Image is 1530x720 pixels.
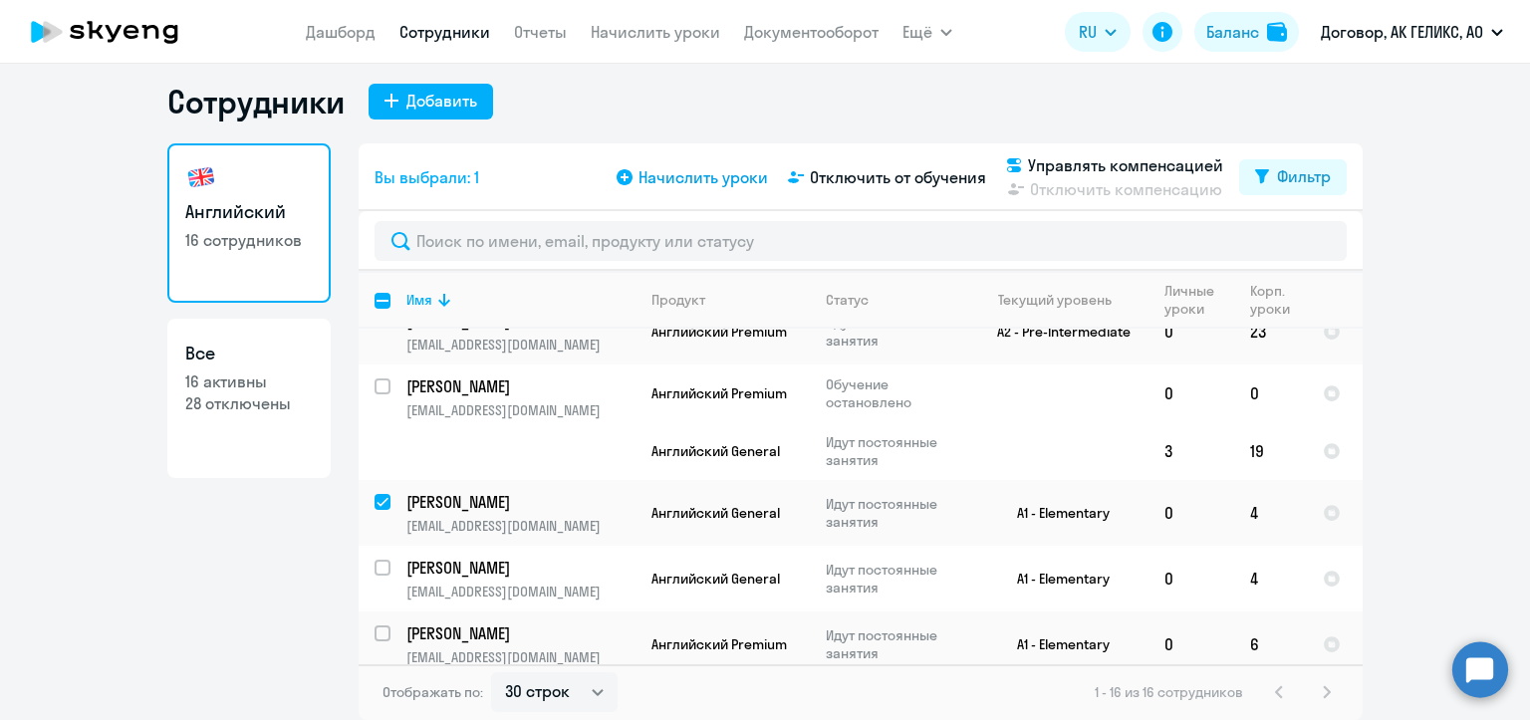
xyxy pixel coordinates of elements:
td: 4 [1234,480,1307,546]
p: [PERSON_NAME] [406,375,632,397]
td: 19 [1234,422,1307,480]
span: Английский General [651,504,780,522]
div: Статус [826,291,869,309]
span: Отображать по: [382,683,483,701]
td: 0 [1148,364,1234,422]
span: Английский General [651,442,780,460]
a: [PERSON_NAME] [406,622,635,644]
td: 0 [1148,611,1234,677]
button: RU [1065,12,1131,52]
input: Поиск по имени, email, продукту или статусу [375,221,1347,261]
p: 16 активны [185,370,313,392]
p: Идут постоянные занятия [826,626,962,662]
img: english [185,161,217,193]
a: [PERSON_NAME] [406,375,635,397]
div: Баланс [1206,20,1259,44]
td: A1 - Elementary [963,546,1148,611]
p: Идут постоянные занятия [826,495,962,531]
p: [EMAIL_ADDRESS][DOMAIN_NAME] [406,583,635,600]
button: Ещё [902,12,952,52]
div: Текущий уровень [998,291,1112,309]
p: [EMAIL_ADDRESS][DOMAIN_NAME] [406,517,635,535]
p: Обучение остановлено [826,375,962,411]
p: Договор, АК ГЕЛИКС, АО [1321,20,1483,44]
h3: Английский [185,199,313,225]
td: A1 - Elementary [963,611,1148,677]
span: 1 - 16 из 16 сотрудников [1095,683,1243,701]
a: Начислить уроки [591,22,720,42]
p: 28 отключены [185,392,313,414]
span: Английский Premium [651,635,787,653]
p: [PERSON_NAME] [406,622,632,644]
td: 0 [1148,546,1234,611]
h1: Сотрудники [167,82,345,121]
td: A2 - Pre-Intermediate [963,299,1148,364]
p: Идут постоянные занятия [826,433,962,469]
div: Имя [406,291,635,309]
p: [EMAIL_ADDRESS][DOMAIN_NAME] [406,336,635,354]
a: Все16 активны28 отключены [167,319,331,478]
span: Английский General [651,570,780,588]
p: [EMAIL_ADDRESS][DOMAIN_NAME] [406,648,635,666]
a: [PERSON_NAME] [406,491,635,513]
button: Добавить [369,84,493,120]
p: Идут постоянные занятия [826,561,962,597]
a: Документооборот [744,22,879,42]
a: Сотрудники [399,22,490,42]
span: Вы выбрали: 1 [375,165,479,189]
td: 23 [1234,299,1307,364]
p: Идут постоянные занятия [826,314,962,350]
button: Балансbalance [1194,12,1299,52]
td: 6 [1234,611,1307,677]
p: 16 сотрудников [185,229,313,251]
img: balance [1267,22,1287,42]
div: Продукт [651,291,705,309]
div: Текущий уровень [979,291,1147,309]
span: Английский Premium [651,323,787,341]
span: Начислить уроки [638,165,768,189]
a: Английский16 сотрудников [167,143,331,303]
span: RU [1079,20,1097,44]
td: 0 [1234,364,1307,422]
div: Корп. уроки [1250,282,1306,318]
p: [PERSON_NAME] [406,491,632,513]
div: Имя [406,291,432,309]
td: 0 [1148,480,1234,546]
div: Фильтр [1277,164,1331,188]
td: 4 [1234,546,1307,611]
button: Договор, АК ГЕЛИКС, АО [1311,8,1513,56]
button: Фильтр [1239,159,1347,195]
p: [PERSON_NAME] [406,557,632,579]
a: Дашборд [306,22,376,42]
span: Ещё [902,20,932,44]
span: Управлять компенсацией [1028,153,1223,177]
div: Личные уроки [1164,282,1233,318]
td: A1 - Elementary [963,480,1148,546]
p: [EMAIL_ADDRESS][DOMAIN_NAME] [406,401,635,419]
a: Отчеты [514,22,567,42]
span: Английский Premium [651,384,787,402]
span: Отключить от обучения [810,165,986,189]
td: 0 [1148,299,1234,364]
h3: Все [185,341,313,366]
div: Добавить [406,89,477,113]
td: 3 [1148,422,1234,480]
a: [PERSON_NAME] [406,557,635,579]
